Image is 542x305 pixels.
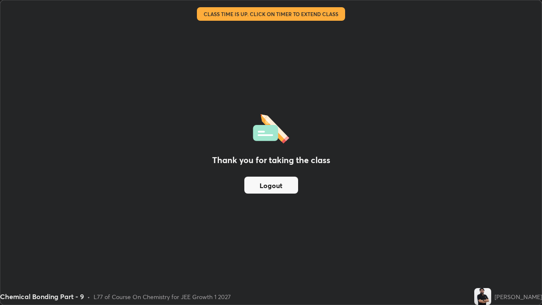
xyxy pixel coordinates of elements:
div: • [87,292,90,301]
div: L77 of Course On Chemistry for JEE Growth 1 2027 [94,292,231,301]
button: Logout [244,177,298,194]
img: offlineFeedback.1438e8b3.svg [253,111,289,144]
img: b34798ff5e6b4ad6bbf22d8cad6d1581.jpg [474,288,491,305]
div: [PERSON_NAME] [495,292,542,301]
h2: Thank you for taking the class [212,154,330,166]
